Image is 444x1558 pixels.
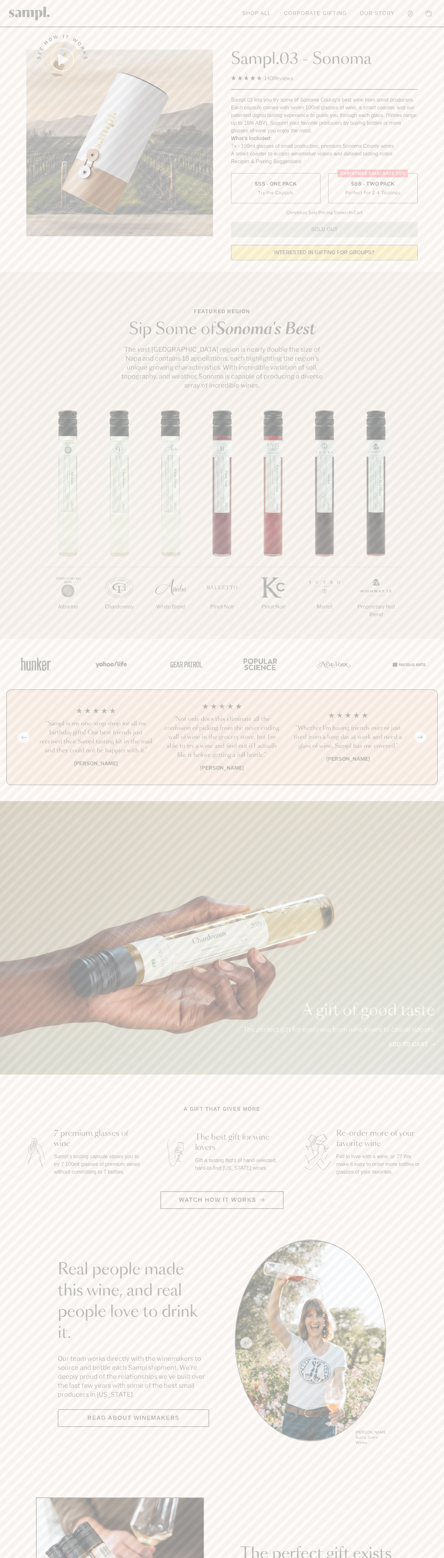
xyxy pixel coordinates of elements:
b: [PERSON_NAME] [74,760,118,766]
p: Proprietary Red Blend [350,603,402,618]
h2: Real people made this wine, and real people love to drink it. [58,1259,209,1344]
li: 3 / 4 [290,703,406,772]
h3: 7 premium glasses of wine [54,1128,141,1149]
h3: “Not only does this eliminate all the confusion of picking from the never ending wall of wine in ... [164,715,280,760]
p: [PERSON_NAME] Sutro, Sutro Wines [355,1430,386,1445]
p: Our team works directly with the winemakers to source and bottle each Sampl shipment. We’re deepl... [58,1354,209,1399]
li: 2 / 4 [164,703,280,772]
img: Artboard_3_0b291449-6e8c-4d07-b2c2-3f3601a19cd1_x450.png [314,650,353,678]
span: $55 - One Pack [255,180,297,188]
p: Merlot [299,603,350,611]
button: Sold Out [231,222,418,237]
p: Gift a tasting flight of hand-selected, hard-to-find [US_STATE] wines. [195,1157,282,1172]
span: 140 [264,75,273,81]
h3: “Sampl is my one-stop shop for all my birthday gifts! Our best friends just received their Sampl ... [38,719,154,755]
li: 2 / 7 [94,410,145,631]
li: A smart coaster to access winemaker videos and detailed tasting notes. [231,150,418,158]
img: Sampl logo [9,6,50,20]
a: Shop All [239,6,274,21]
p: Fall in love with a wine, or 7? We make it easy to order more bottles or glasses of your favorites. [336,1153,423,1176]
img: Sampl.03 - Sonoma [26,50,213,236]
p: The vast [GEOGRAPHIC_DATA] region is nearly double the size of Napa and contains 18 appellations,... [119,345,325,390]
li: 4 / 7 [196,410,248,631]
div: Christmas SALE! Save 20% [338,170,408,177]
small: Try the Capsule [258,189,294,196]
b: [PERSON_NAME] [200,765,244,771]
h3: Re-order more of your favorite wine [336,1128,423,1149]
div: slide 1 [235,1240,386,1446]
h3: The best gift for wine lovers [195,1132,282,1153]
p: Chardonnay [94,603,145,611]
li: 1 / 7 [42,410,94,631]
li: 7 / 7 [350,410,402,639]
button: Previous slide [18,732,30,743]
img: Artboard_4_28b4d326-c26e-48f9-9c80-911f17d6414e_x450.png [240,650,278,678]
span: Reviews [273,75,293,81]
p: Pinot Noir [248,603,299,611]
strong: What’s Included: [231,136,272,141]
li: 5 / 7 [248,410,299,631]
li: 1 / 4 [38,703,154,772]
a: interested in gifting for groups? [231,245,418,260]
p: Pinot Noir [196,603,248,611]
p: The perfect gift for everyone from wine lovers to casual sippers. [243,1025,435,1034]
button: See how it works [44,42,80,78]
h3: “Whether I'm having friends over or just tired from a long day at work and need a glass of wine, ... [290,724,406,751]
h2: A gift that gives more [184,1105,260,1113]
a: Corporate Gifting [281,6,350,21]
img: Artboard_6_04f9a106-072f-468a-bdd7-f11783b05722_x450.png [91,650,130,678]
p: Sampl's tasting capsule allows you to try 7 100ml glasses of premium wines without committing to ... [54,1153,141,1176]
span: $88 - Two Pack [351,180,395,188]
ul: carousel [235,1240,386,1446]
div: Sampl.03 lets you try some of Sonoma County's best wine from small producers. Each capsule comes ... [231,96,418,135]
li: 3 / 7 [145,410,196,631]
img: Artboard_7_5b34974b-f019-449e-91fb-745f8d0877ee_x450.png [389,650,427,678]
a: Our Story [357,6,398,21]
li: Recipes & Pairing Suggestions [231,158,418,165]
h2: Sip Some of [119,322,325,337]
li: 7x - 100ml glasses of small production, premium Sonoma County wines [231,142,418,150]
em: Sonoma's Best [216,322,315,337]
p: White Blend [145,603,196,611]
img: Artboard_1_c8cd28af-0030-4af1-819c-248e302c7f06_x450.png [17,650,55,678]
p: Albarino [42,603,94,611]
h1: Sampl.03 - Sonoma [231,50,418,69]
p: Featured Region [119,308,325,315]
small: Perfect For 2-4 Tastings [345,189,400,196]
button: Next slide [414,732,426,743]
a: Read about Winemakers [58,1409,209,1427]
p: A gift of good taste [243,1003,435,1018]
b: [PERSON_NAME] [326,756,370,762]
li: 6 / 7 [299,410,350,631]
img: Artboard_5_7fdae55a-36fd-43f7-8bfd-f74a06a2878e_x450.png [166,650,204,678]
li: Christmas Sale Pricing Shown In Cart [283,210,366,215]
div: 140Reviews [231,74,293,83]
button: Watch how it works [160,1191,284,1209]
a: Add to cart [388,1040,435,1049]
